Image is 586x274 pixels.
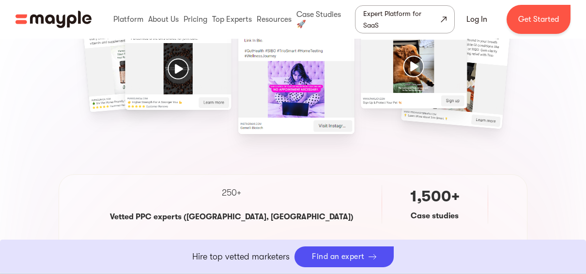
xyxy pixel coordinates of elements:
div: Pricing [181,4,210,35]
div: Top Experts [210,4,254,35]
a: Log In [455,8,499,31]
iframe: Chat Widget [436,169,586,274]
p: 1,500+ [410,187,460,206]
div: 2 / 15 [9,9,104,108]
p: 250+ [222,186,241,199]
div: Platform [111,4,146,35]
p: Vetted PPC experts ([GEOGRAPHIC_DATA], [GEOGRAPHIC_DATA]) [110,211,354,223]
div: Resources [254,4,294,35]
div: About Us [146,4,181,35]
div: 4 / 15 [246,9,340,125]
div: 3 / 15 [127,9,222,107]
a: Expert Platform for SaaS [355,5,455,33]
a: home [15,10,92,29]
a: Get Started [507,5,571,34]
div: 5 / 15 [364,9,459,106]
img: Mayple logo [15,10,92,29]
div: 6 / 15 [482,9,577,125]
div: Find an expert [312,252,365,261]
p: Hire top vetted marketers [192,250,290,263]
div: Expert Platform for SaaS [363,8,439,31]
p: Case studies [411,210,459,222]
